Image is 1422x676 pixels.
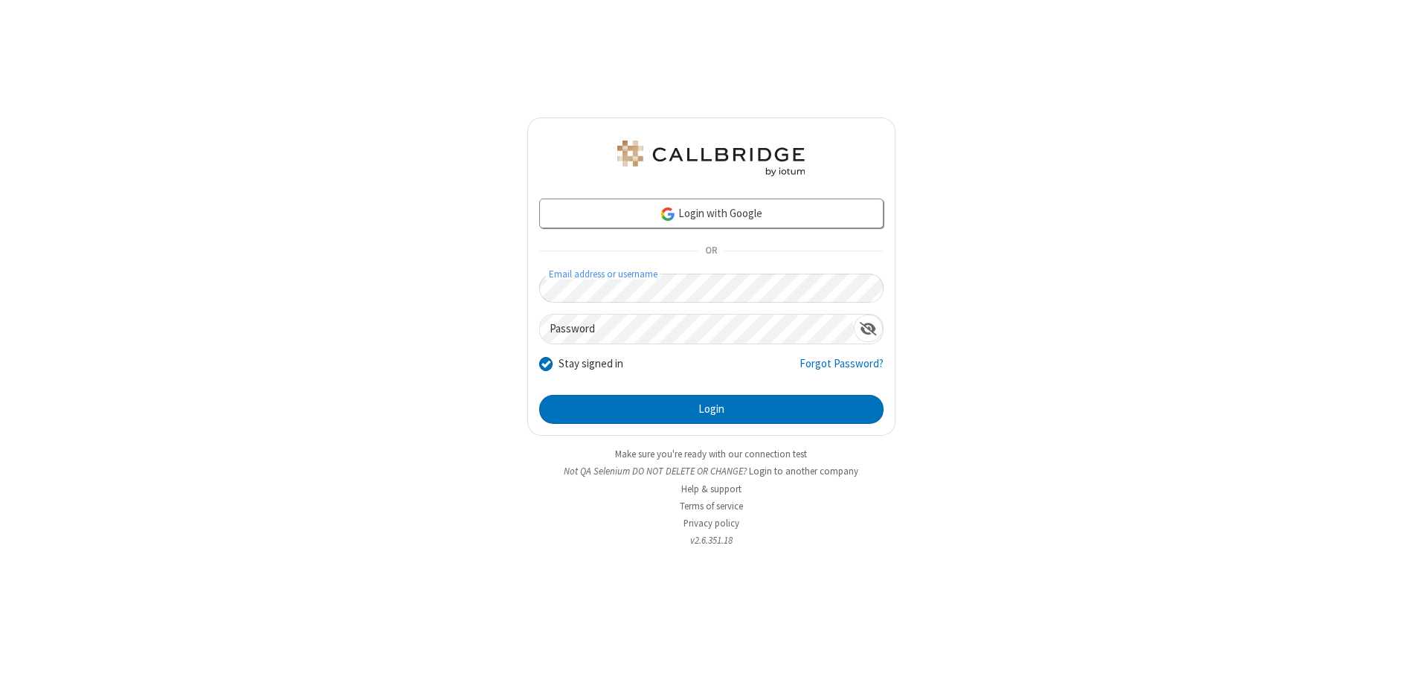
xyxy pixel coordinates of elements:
span: OR [699,241,723,262]
label: Stay signed in [559,355,623,373]
input: Password [540,315,854,344]
img: QA Selenium DO NOT DELETE OR CHANGE [614,141,808,176]
li: Not QA Selenium DO NOT DELETE OR CHANGE? [527,464,895,478]
button: Login [539,395,884,425]
a: Login with Google [539,199,884,228]
div: Show password [854,315,883,342]
li: v2.6.351.18 [527,533,895,547]
input: Email address or username [539,274,884,303]
a: Forgot Password? [800,355,884,384]
a: Help & support [681,483,741,495]
a: Make sure you're ready with our connection test [615,448,807,460]
img: google-icon.png [660,206,676,222]
button: Login to another company [749,464,858,478]
a: Privacy policy [683,517,739,529]
a: Terms of service [680,500,743,512]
